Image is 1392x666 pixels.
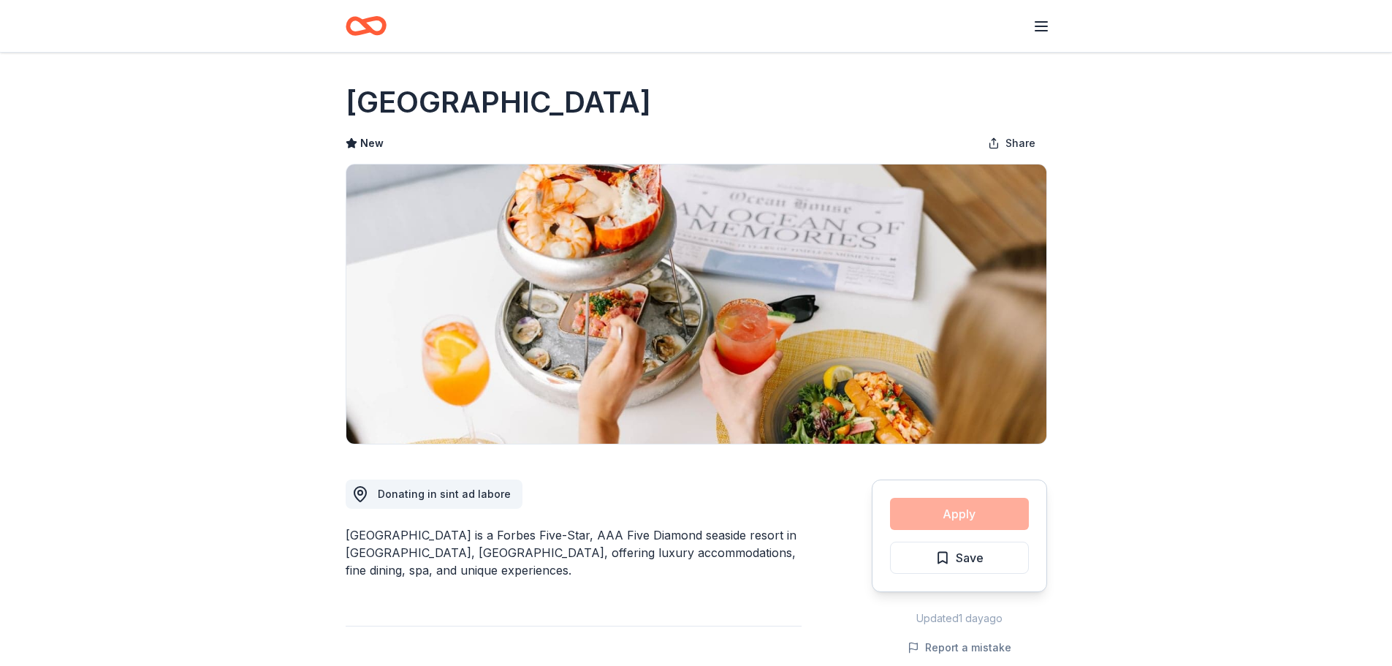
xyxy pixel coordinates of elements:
span: New [360,135,384,152]
button: Report a mistake [908,639,1011,656]
span: Save [956,548,984,567]
a: Home [346,9,387,43]
button: Share [976,129,1047,158]
span: Donating in sint ad labore [378,488,511,500]
h1: [GEOGRAPHIC_DATA] [346,82,651,123]
button: Save [890,542,1029,574]
span: Share [1005,135,1035,152]
img: Image for Ocean House [346,164,1046,444]
div: [GEOGRAPHIC_DATA] is a Forbes Five-Star, AAA Five Diamond seaside resort in [GEOGRAPHIC_DATA], [G... [346,526,802,579]
div: Updated 1 day ago [872,610,1047,627]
